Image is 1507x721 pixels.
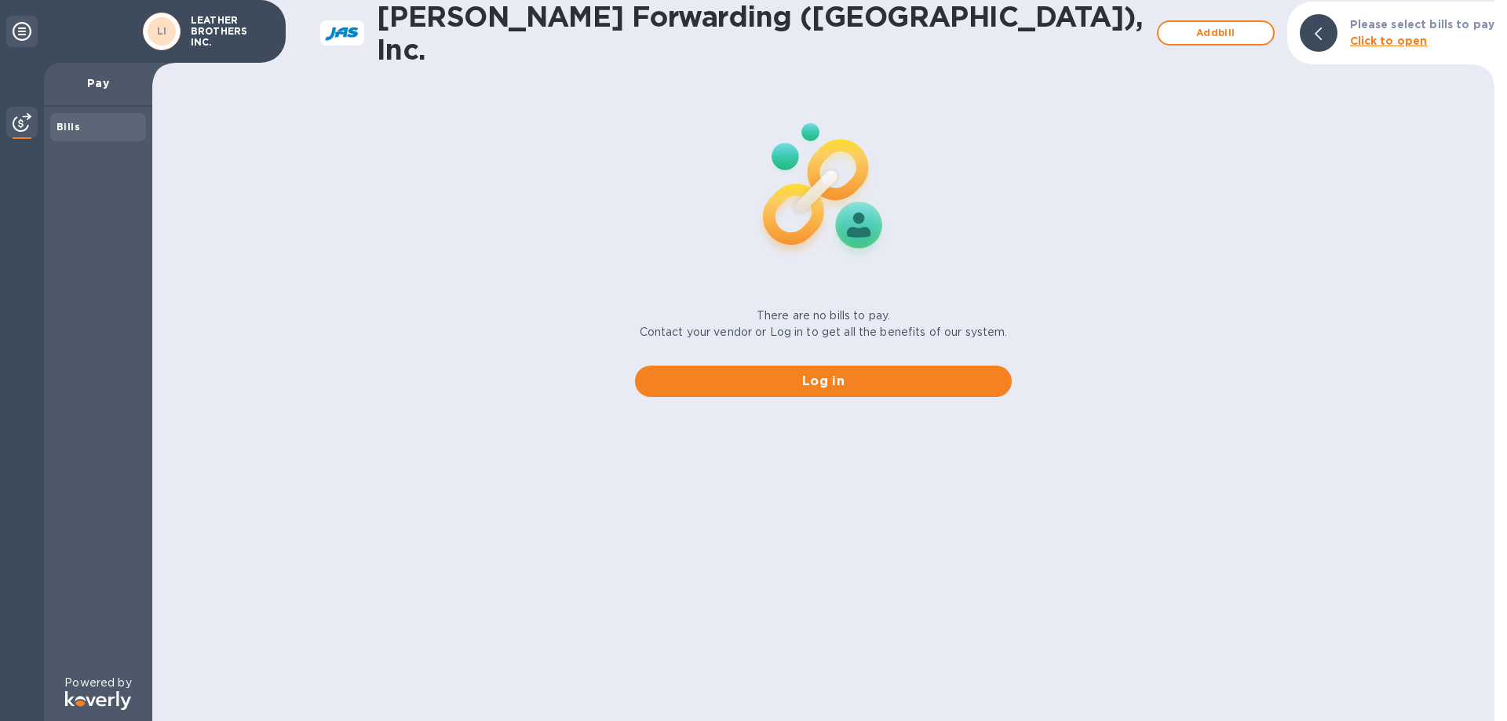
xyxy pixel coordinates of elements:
[1157,20,1275,46] button: Addbill
[635,366,1012,397] button: Log in
[1171,24,1261,42] span: Add bill
[157,25,167,37] b: LI
[57,75,140,91] p: Pay
[648,372,999,391] span: Log in
[640,308,1008,340] p: There are no bills to pay. Contact your vendor or Log in to get all the benefits of our system.
[191,15,269,48] p: LEATHER BROTHERS INC.
[65,691,131,710] img: Logo
[1350,35,1428,47] b: Click to open
[1350,18,1494,31] b: Please select bills to pay
[57,121,80,133] b: Bills
[64,675,131,691] p: Powered by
